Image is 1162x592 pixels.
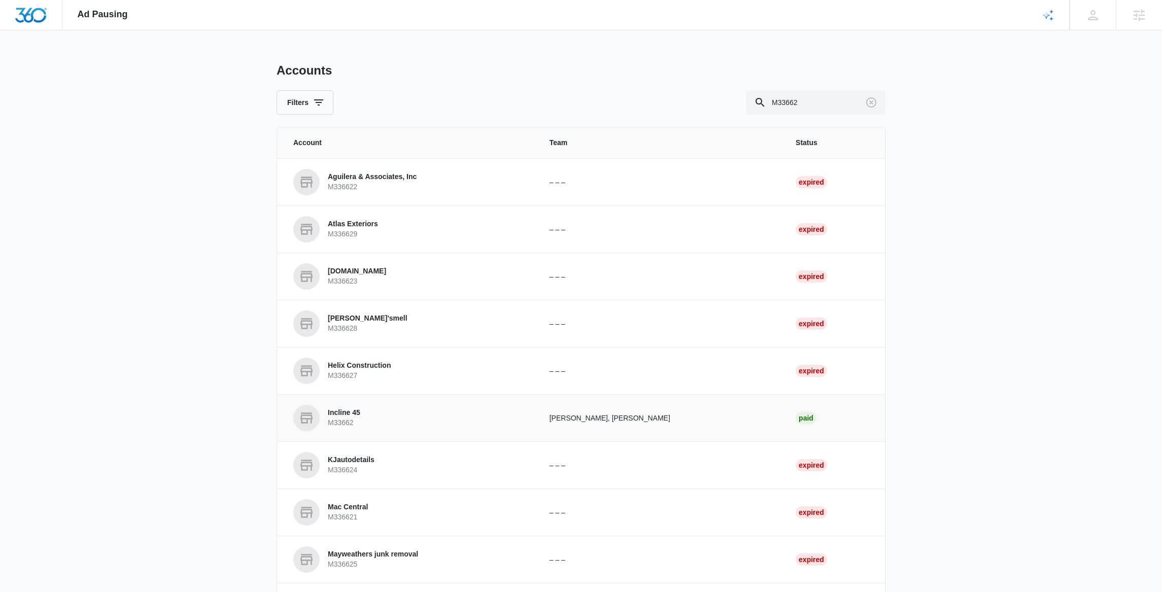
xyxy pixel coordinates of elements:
a: Mac CentralM336621 [293,499,525,526]
span: Ad Pausing [78,9,128,20]
p: M336624 [328,465,374,475]
p: M336629 [328,229,378,239]
p: M336623 [328,276,386,287]
p: KJautodetails [328,455,374,465]
a: Atlas ExteriorsM336629 [293,216,525,242]
p: M336622 [328,182,417,192]
a: Helix ConstructionM336627 [293,358,525,384]
div: Paid [796,412,816,424]
div: Expired [796,318,827,330]
p: [PERSON_NAME]'smell [328,314,407,324]
a: Aguilera & Associates, IncM336622 [293,169,525,195]
div: Expired [796,176,827,188]
p: Mac Central [328,502,368,512]
div: Expired [796,223,827,235]
p: M33662 [328,418,360,428]
p: – – – [550,460,771,471]
span: Status [796,137,869,148]
div: Expired [796,365,827,377]
p: [PERSON_NAME], [PERSON_NAME] [550,413,771,424]
button: Clear [863,94,879,111]
div: Expired [796,553,827,566]
div: Expired [796,459,827,471]
a: [PERSON_NAME]'smellM336628 [293,310,525,337]
p: M336621 [328,512,368,523]
p: – – – [550,271,771,282]
p: Mayweathers junk removal [328,549,418,560]
p: Helix Construction [328,361,391,371]
a: Mayweathers junk removalM336625 [293,546,525,573]
p: [DOMAIN_NAME] [328,266,386,276]
h1: Accounts [277,63,332,78]
span: Account [293,137,525,148]
p: M336628 [328,324,407,334]
button: Filters [277,90,333,115]
div: Expired [796,506,827,518]
p: Aguilera & Associates, Inc [328,172,417,182]
p: – – – [550,177,771,188]
p: Incline 45 [328,408,360,418]
p: – – – [550,554,771,565]
span: Team [550,137,771,148]
a: [DOMAIN_NAME]M336623 [293,263,525,290]
p: M336625 [328,560,418,570]
input: Search By Account Number [746,90,885,115]
a: KJautodetailsM336624 [293,452,525,478]
p: M336627 [328,371,391,381]
p: – – – [550,507,771,518]
div: Expired [796,270,827,283]
a: Incline 45M33662 [293,405,525,431]
p: – – – [550,224,771,235]
p: – – – [550,319,771,329]
p: Atlas Exteriors [328,219,378,229]
p: – – – [550,366,771,376]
